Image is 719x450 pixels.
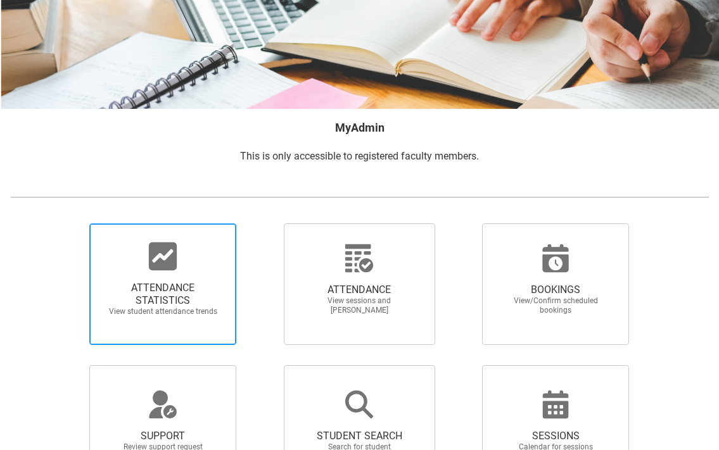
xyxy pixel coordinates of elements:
[240,150,479,162] span: This is only accessible to registered faculty members.
[107,430,219,442] span: SUPPORT
[107,307,219,316] span: View student attendance trends
[500,296,611,315] span: View/Confirm scheduled bookings
[500,430,611,442] span: SESSIONS
[303,284,415,296] span: ATTENDANCE
[303,296,415,315] span: View sessions and [PERSON_NAME]
[500,284,611,296] span: BOOKINGS
[10,191,709,203] img: REDU_GREY_LINE
[107,282,219,307] span: ATTENDANCE STATISTICS
[10,119,709,136] h2: MyAdmin
[303,430,415,442] span: STUDENT SEARCH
